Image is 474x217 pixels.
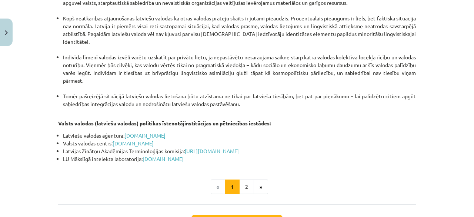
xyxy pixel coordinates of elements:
button: 2 [239,180,254,194]
li: Indivīda līmenī valodas izvēli varētu uzskatīt par privātu lietu, ja nepastāvētu nesaraujama saik... [63,53,416,92]
li: LU Mākslīgā intelekta laboratorija: [63,155,416,163]
strong: Valsts valodas (latviešu valodas) politikas īstenotājinstitūcijas un pētniecības iestādes: [58,120,271,126]
li: Kopš neatkarības atjaunošanas latviešu valodas kā otrās valodas pratēju skaits ir jūtami pieaudzi... [63,14,416,53]
a: [DOMAIN_NAME] [143,155,184,162]
li: Valsts valodas centrs: [63,139,416,147]
li: Tomēr pašreizējā situācijā latviešu valodas lietošana būtu atzīstama ne tikai par latvieša tiesīb... [63,92,416,108]
a: [DOMAIN_NAME] [124,132,166,139]
li: Latviešu valodas aģentūra: [63,132,416,139]
img: icon-close-lesson-0947bae3869378f0d4975bcd49f059093ad1ed9edebbc8119c70593378902aed.svg [5,30,8,35]
li: Latvijas Zinātņu Akadēmijas Terminoloģijas komisija: [63,147,416,155]
a: [URL][DOMAIN_NAME] [185,148,239,154]
button: » [254,180,268,194]
a: [DOMAIN_NAME] [113,140,154,147]
button: 1 [225,180,240,194]
nav: Page navigation example [58,180,416,194]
